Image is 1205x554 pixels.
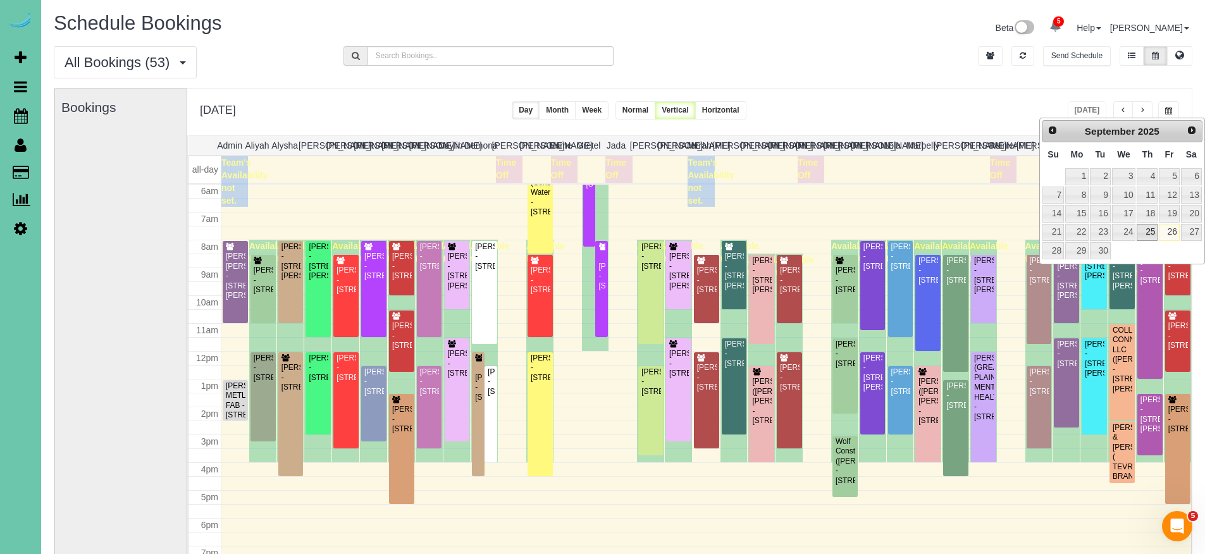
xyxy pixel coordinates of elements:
div: [PERSON_NAME] - [STREET_ADDRESS] [1168,252,1188,281]
span: 1pm [201,381,218,391]
span: 4pm [201,464,218,474]
button: Week [575,101,609,120]
div: [PERSON_NAME] - [STREET_ADDRESS][PERSON_NAME] [973,256,994,295]
th: Reinier [989,136,1017,155]
div: [PERSON_NAME] - [STREET_ADDRESS][PERSON_NAME] [308,242,328,281]
a: Next [1183,122,1201,140]
div: [PERSON_NAME] - [STREET_ADDRESS] [891,242,911,271]
a: 4 [1137,168,1158,185]
div: [PERSON_NAME] - [STREET_ADDRESS] [863,242,883,271]
div: [PERSON_NAME] - [STREET_ADDRESS] [724,340,745,369]
th: [PERSON_NAME] [492,136,520,155]
div: [PERSON_NAME] - [STREET_ADDRESS] [530,266,550,295]
a: 9 [1090,187,1110,204]
span: 5 [1188,511,1198,521]
div: [PERSON_NAME] - [STREET_ADDRESS] [281,363,301,392]
th: Jerrah [685,136,713,155]
span: Schedule Bookings [54,12,221,34]
div: [PERSON_NAME] - [STREET_ADDRESS] [1029,256,1049,285]
div: [PERSON_NAME] - [STREET_ADDRESS] [779,266,800,295]
a: 5 [1043,13,1068,40]
span: 12pm [196,353,218,363]
div: [PERSON_NAME] ([PERSON_NAME]) [PERSON_NAME] - [STREET_ADDRESS] [751,377,772,426]
iframe: Intercom live chat [1162,511,1192,541]
div: [PERSON_NAME] - [STREET_ADDRESS] [364,252,384,281]
th: Demona [464,136,492,155]
div: [PERSON_NAME] - [STREET_ADDRESS] [1168,405,1188,434]
div: [PERSON_NAME] - [STREET_ADDRESS] [641,367,661,397]
span: All Bookings (53) [65,54,176,70]
div: [PERSON_NAME] - [STREET_ADDRESS] [891,367,911,397]
div: [PERSON_NAME] - [STREET_ADDRESS][PERSON_NAME] [447,252,467,291]
span: 11am [196,325,218,335]
div: [PERSON_NAME] - [STREET_ADDRESS] [696,266,717,295]
button: Normal [615,101,655,120]
span: Available time [1136,255,1175,278]
span: Saturday [1186,149,1197,159]
div: [PERSON_NAME] - [STREET_ADDRESS] [419,367,440,397]
div: [PERSON_NAME] ([PERSON_NAME]) [PERSON_NAME] - [STREET_ADDRESS] [918,377,938,426]
a: 14 [1042,205,1064,222]
span: Available time [665,241,703,264]
span: Available time [914,241,953,264]
span: Available time [970,241,1008,264]
span: Available time [1025,241,1064,264]
th: [PERSON_NAME] [630,136,658,155]
a: 3 [1112,168,1136,185]
span: Available time [277,241,316,264]
span: Available time [887,241,925,264]
th: Esme [547,136,575,155]
a: 8 [1065,187,1089,204]
th: [PERSON_NAME] [409,136,437,155]
a: 12 [1159,187,1179,204]
span: 9am [201,269,218,280]
div: [PERSON_NAME] - [STREET_ADDRESS] [835,340,855,369]
div: [PERSON_NAME] - [STREET_ADDRESS] [392,252,412,281]
div: [PERSON_NAME] - [STREET_ADDRESS] [487,367,495,397]
a: 20 [1181,205,1202,222]
a: 7 [1042,187,1064,204]
div: [PERSON_NAME] - [STREET_ADDRESS][PERSON_NAME] [1112,252,1132,291]
div: [PERSON_NAME] - [STREET_ADDRESS] [669,349,689,378]
th: Gretel [575,136,603,155]
div: [PERSON_NAME] (GREAT PLAINS MENTAL HEALTH) - [STREET_ADDRESS] [973,354,994,422]
div: [PERSON_NAME] - [STREET_ADDRESS] [835,266,855,295]
div: [PERSON_NAME] - [STREET_ADDRESS][PERSON_NAME] [724,252,745,291]
th: Lola [879,136,906,155]
div: [PERSON_NAME] - [STREET_ADDRESS][PERSON_NAME] [863,354,883,393]
span: Team's Availability not set. [688,157,734,206]
a: 18 [1137,205,1158,222]
a: Help [1077,23,1101,33]
a: 22 [1065,224,1089,241]
a: 24 [1112,224,1136,241]
a: 11 [1137,187,1158,204]
div: [PERSON_NAME] - [STREET_ADDRESS] [336,266,356,295]
th: Marbelly [906,136,934,155]
th: [PERSON_NAME] [823,136,851,155]
a: 13 [1181,187,1202,204]
span: 2025 [1138,126,1159,137]
a: 1 [1065,168,1089,185]
div: [PERSON_NAME] - [STREET_ADDRESS][PERSON_NAME] [281,242,301,281]
span: 2pm [201,409,218,419]
a: 17 [1112,205,1136,222]
a: Automaid Logo [8,13,33,30]
th: [PERSON_NAME] [851,136,879,155]
span: September [1085,126,1135,137]
h3: Bookings [61,100,190,114]
th: Admin [216,136,244,155]
span: Thursday [1142,149,1152,159]
th: [PERSON_NAME] [354,136,381,155]
span: Wednesday [1117,149,1130,159]
span: Available time [748,255,786,278]
a: Beta [996,23,1035,33]
div: [PERSON_NAME] - [STREET_ADDRESS] [946,381,966,410]
div: [PERSON_NAME] - [STREET_ADDRESS] [253,354,273,383]
span: Available time [831,241,870,264]
span: Next [1187,125,1197,135]
div: [PERSON_NAME] - [STREET_ADDRESS] [1029,367,1049,397]
div: [PERSON_NAME] - [STREET_ADDRESS] [946,256,966,285]
a: 25 [1137,224,1158,241]
span: Available time [416,241,454,264]
th: [PERSON_NAME] [519,136,547,155]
